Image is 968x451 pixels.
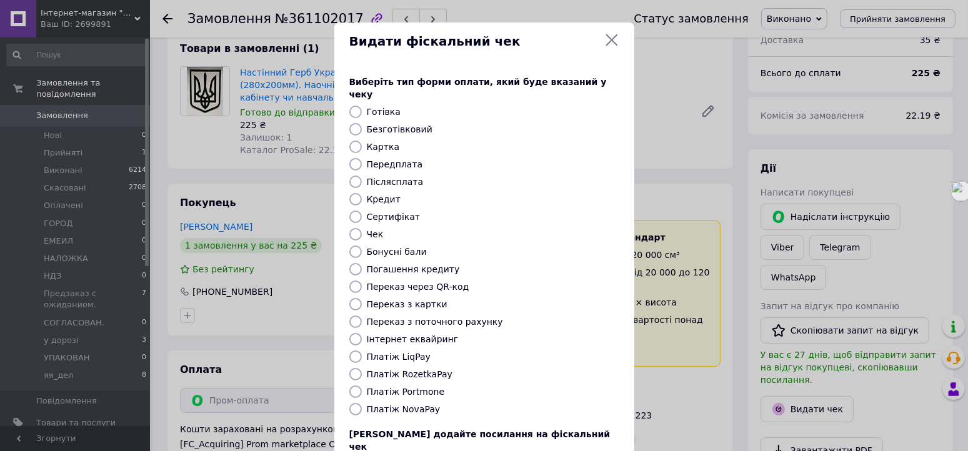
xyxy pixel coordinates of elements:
[367,299,447,309] label: Переказ з картки
[367,247,427,257] label: Бонусні бали
[367,107,401,117] label: Готівка
[367,177,424,187] label: Післясплата
[367,229,384,239] label: Чек
[349,32,599,51] span: Видати фіскальний чек
[367,142,400,152] label: Картка
[367,317,503,327] label: Переказ з поточного рахунку
[367,404,441,414] label: Платіж NovaPay
[367,264,460,274] label: Погашення кредиту
[367,369,452,379] label: Платіж RozetkaPay
[367,282,469,292] label: Переказ через QR-код
[367,159,423,169] label: Передплата
[367,124,432,134] label: Безготівковий
[349,77,607,99] span: Виберіть тип форми оплати, який буде вказаний у чеку
[367,334,459,344] label: Інтернет еквайринг
[367,387,445,397] label: Платіж Portmone
[367,352,431,362] label: Платіж LiqPay
[367,194,401,204] label: Кредит
[367,212,421,222] label: Сертифікат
